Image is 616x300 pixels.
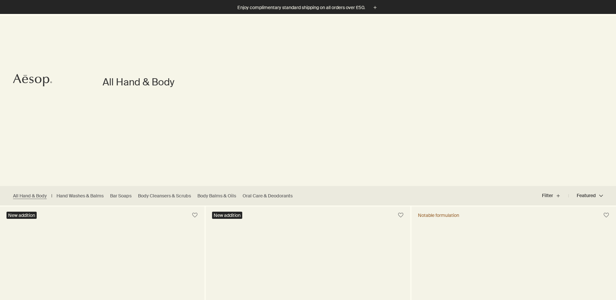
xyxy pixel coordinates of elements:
button: Featured [569,188,603,204]
h1: All Hand & Body [103,76,174,89]
a: All Hand & Body [13,193,47,199]
button: Save to cabinet [395,209,407,221]
a: Aesop [11,72,54,90]
button: Save to cabinet [189,209,201,221]
a: Oral Care & Deodorants [243,193,293,199]
a: Body Balms & Oils [197,193,236,199]
a: Hand Washes & Balms [57,193,104,199]
button: Save to cabinet [600,209,612,221]
a: Body Cleansers & Scrubs [138,193,191,199]
button: Filter [542,188,569,204]
div: New addition [212,212,242,219]
button: Enjoy complimentary standard shipping on all orders over £50. [237,4,379,11]
svg: Aesop [13,74,52,87]
p: Enjoy complimentary standard shipping on all orders over £50. [237,4,365,11]
div: Notable formulation [418,212,459,218]
div: New addition [6,212,37,219]
a: Bar Soaps [110,193,132,199]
